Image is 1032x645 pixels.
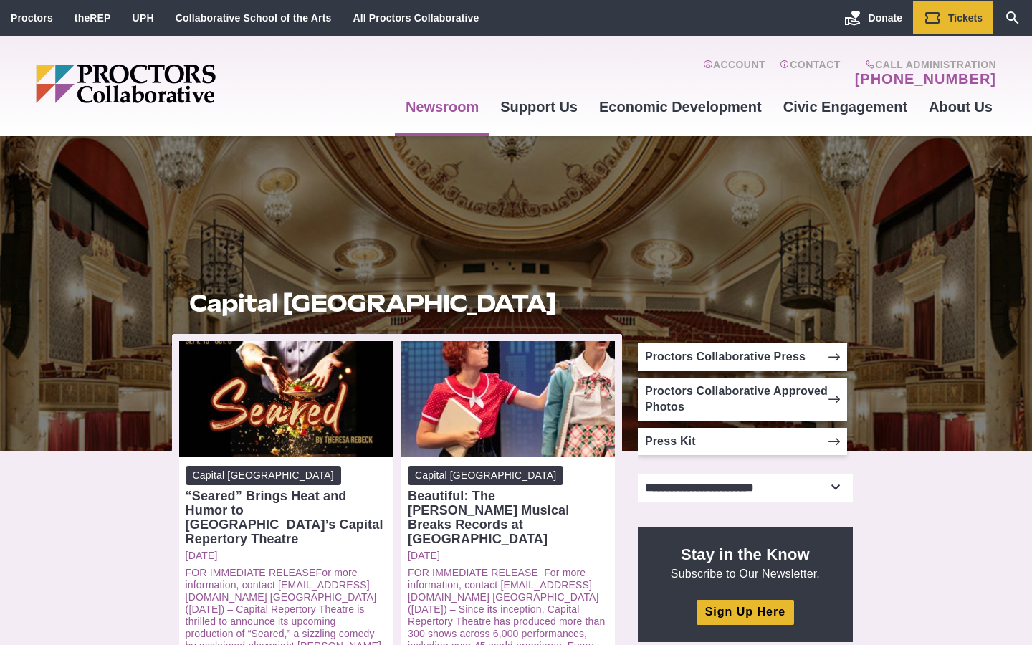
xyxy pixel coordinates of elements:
[948,12,983,24] span: Tickets
[655,544,836,581] p: Subscribe to Our Newsletter.
[993,1,1032,34] a: Search
[189,290,605,317] h1: Capital [GEOGRAPHIC_DATA]
[408,489,608,546] div: Beautiful: The [PERSON_NAME] Musical Breaks Records at [GEOGRAPHIC_DATA]
[638,428,847,455] a: Press Kit
[176,12,332,24] a: Collaborative School of the Arts
[869,12,902,24] span: Donate
[133,12,154,24] a: UPH
[75,12,111,24] a: theREP
[851,59,996,70] span: Call Administration
[681,545,810,563] strong: Stay in the Know
[408,550,608,562] a: [DATE]
[913,1,993,34] a: Tickets
[855,70,996,87] a: [PHONE_NUMBER]
[780,59,841,87] a: Contact
[833,1,913,34] a: Donate
[353,12,479,24] a: All Proctors Collaborative
[186,550,386,562] a: [DATE]
[638,378,847,421] a: Proctors Collaborative Approved Photos
[186,489,386,546] div: “Seared” Brings Heat and Humor to [GEOGRAPHIC_DATA]’s Capital Repertory Theatre
[489,87,588,126] a: Support Us
[11,12,53,24] a: Proctors
[638,343,847,371] a: Proctors Collaborative Press
[697,600,794,625] a: Sign Up Here
[408,466,608,546] a: Capital [GEOGRAPHIC_DATA] Beautiful: The [PERSON_NAME] Musical Breaks Records at [GEOGRAPHIC_DATA]
[36,64,326,103] img: Proctors logo
[773,87,918,126] a: Civic Engagement
[395,87,489,126] a: Newsroom
[186,466,341,485] span: Capital [GEOGRAPHIC_DATA]
[408,466,563,485] span: Capital [GEOGRAPHIC_DATA]
[588,87,773,126] a: Economic Development
[703,59,765,87] a: Account
[638,474,853,502] select: Select category
[186,466,386,546] a: Capital [GEOGRAPHIC_DATA] “Seared” Brings Heat and Humor to [GEOGRAPHIC_DATA]’s Capital Repertory...
[918,87,1003,126] a: About Us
